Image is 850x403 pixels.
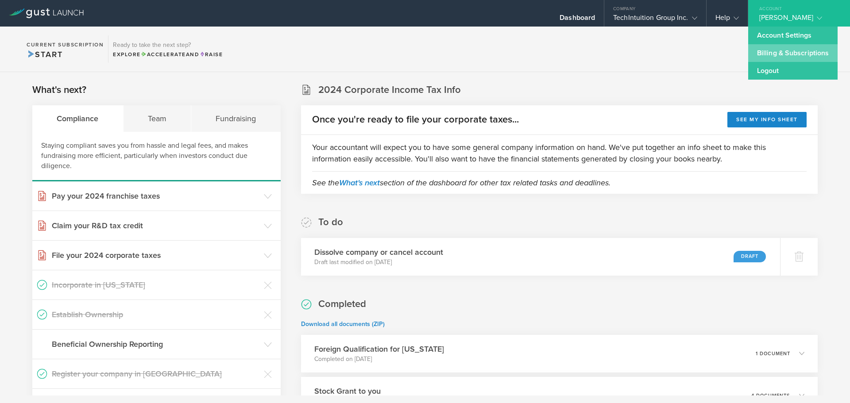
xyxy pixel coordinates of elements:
h3: Ready to take the next step? [113,42,223,48]
div: Fundraising [191,105,281,132]
span: Start [27,50,62,59]
a: Download all documents (ZIP) [301,320,385,328]
h2: Once you're ready to file your corporate taxes... [312,113,519,126]
div: Explore [113,50,223,58]
div: Staying compliant saves you from hassle and legal fees, and makes fundraising more efficient, par... [32,132,281,181]
div: Help [715,13,739,27]
h3: Establish Ownership [52,309,259,320]
button: See my info sheet [727,112,807,127]
h3: Register your company in [GEOGRAPHIC_DATA] [52,368,259,380]
span: Accelerate [141,51,186,58]
h3: Stock Grant to you [314,385,381,397]
div: Ready to take the next step?ExploreAccelerateandRaise [108,35,227,63]
em: See the section of the dashboard for other tax related tasks and deadlines. [312,178,610,188]
a: What's next [339,178,380,188]
p: Draft last modified on [DATE] [314,258,443,267]
div: Team [124,105,192,132]
h3: Claim your R&D tax credit [52,220,259,231]
div: [PERSON_NAME] [759,13,835,27]
h3: Incorporate in [US_STATE] [52,279,259,291]
h2: Completed [318,298,366,311]
div: Draft [734,251,766,262]
div: Compliance [32,105,124,132]
h3: File your 2024 corporate taxes [52,249,259,261]
p: Completed on [DATE] [314,355,444,364]
h3: Beneficial Ownership Reporting [52,338,259,350]
div: Dissolve company or cancel accountDraft last modified on [DATE]Draft [301,238,780,276]
p: Your accountant will expect you to have some general company information on hand. We've put toget... [312,142,807,165]
div: TechIntuition Group Inc. [613,13,697,27]
h2: What's next? [32,84,86,96]
span: and [141,51,200,58]
p: 1 document [756,351,790,356]
span: Raise [199,51,223,58]
h3: Dissolve company or cancel account [314,246,443,258]
h2: Current Subscription [27,42,104,47]
p: 4 documents [751,393,790,398]
h3: Foreign Qualification for [US_STATE] [314,343,444,355]
h2: 2024 Corporate Income Tax Info [318,84,461,96]
h3: Pay your 2024 franchise taxes [52,190,259,202]
div: Dashboard [560,13,595,27]
h2: To do [318,216,343,229]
